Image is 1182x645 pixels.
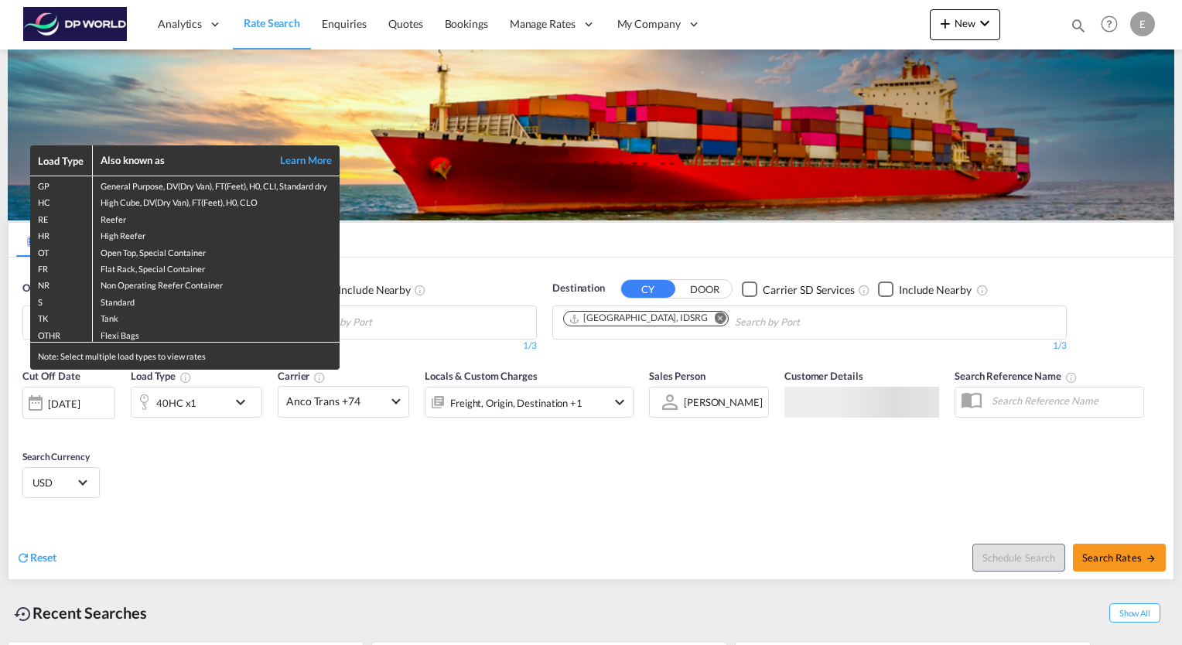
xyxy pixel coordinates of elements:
td: Tank [92,309,340,325]
td: RE [30,210,92,226]
div: Also known as [101,153,263,167]
td: Reefer [92,210,340,226]
td: S [30,292,92,309]
td: NR [30,275,92,292]
td: High Cube, DV(Dry Van), FT(Feet), H0, CLO [92,193,340,209]
td: OT [30,243,92,259]
td: Flat Rack, Special Container [92,259,340,275]
td: Non Operating Reefer Container [92,275,340,292]
td: FR [30,259,92,275]
td: High Reefer [92,226,340,242]
td: General Purpose, DV(Dry Van), FT(Feet), H0, CLI, Standard dry [92,176,340,193]
td: HR [30,226,92,242]
a: Learn More [262,153,332,167]
th: Load Type [30,145,92,176]
td: TK [30,309,92,325]
td: HC [30,193,92,209]
div: Note: Select multiple load types to view rates [30,343,340,370]
td: OTHR [30,326,92,343]
td: Open Top, Special Container [92,243,340,259]
td: Flexi Bags [92,326,340,343]
td: GP [30,176,92,193]
td: Standard [92,292,340,309]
